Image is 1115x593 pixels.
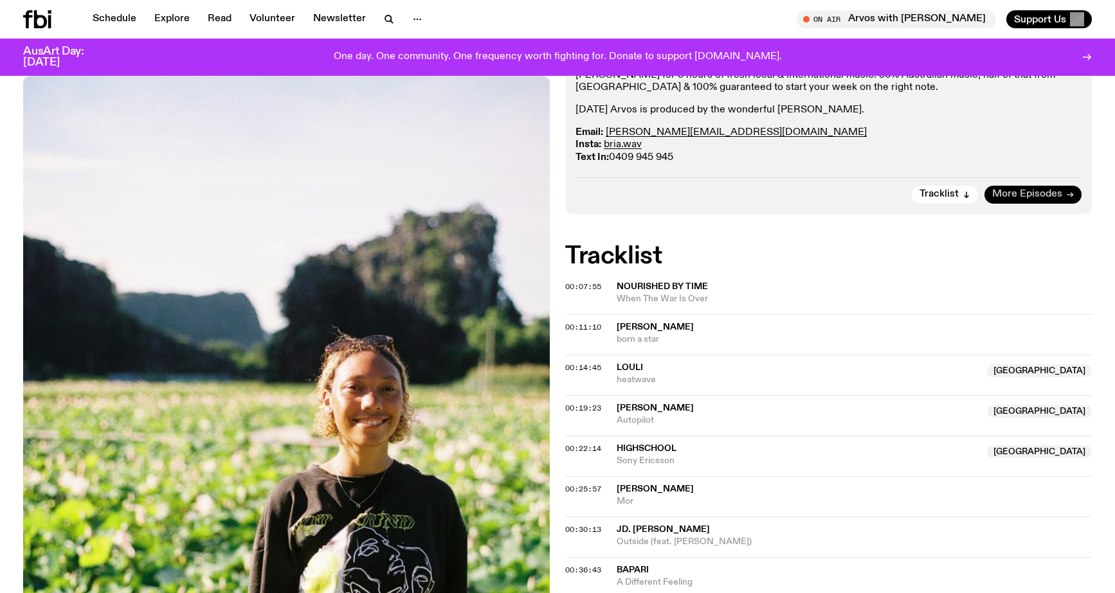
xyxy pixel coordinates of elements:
[565,524,601,535] span: 00:30:13
[912,186,978,204] button: Tracklist
[1014,13,1066,25] span: Support Us
[576,152,609,163] strong: Text In:
[617,333,1092,346] span: born a star
[565,245,1092,268] h2: Tracklist
[617,282,708,291] span: Nourished By Time
[565,362,601,373] span: 00:14:45
[85,10,144,28] a: Schedule
[987,405,1092,418] span: [GEOGRAPHIC_DATA]
[984,186,1082,204] a: More Episodes
[617,536,1092,548] span: Outside (feat. [PERSON_NAME])
[617,484,694,493] span: [PERSON_NAME]
[604,139,642,150] a: bria.wav
[305,10,374,28] a: Newsletter
[617,576,1092,589] span: A Different Feeling
[987,445,1092,458] span: [GEOGRAPHIC_DATA]
[617,293,1092,305] span: When The War Is Over
[334,51,782,63] p: One day. One community. One frequency worth fighting for. Donate to support [DOMAIN_NAME].
[992,190,1062,199] span: More Episodes
[617,455,979,467] span: Sony Ericsson
[565,403,601,413] span: 00:19:23
[617,565,649,574] span: bapari
[576,139,601,150] strong: Insta:
[23,46,105,68] h3: AusArt Day: [DATE]
[565,484,601,494] span: 00:25:57
[617,374,979,386] span: heatwave
[565,281,601,292] span: 00:07:55
[617,495,1092,508] span: Mor
[565,565,601,575] span: 00:36:43
[576,127,603,137] strong: Email:
[242,10,303,28] a: Volunteer
[797,10,996,28] button: On AirArvos with [PERSON_NAME]
[617,414,979,427] span: Autopilot
[200,10,239,28] a: Read
[147,10,197,28] a: Explore
[617,525,710,534] span: JD. [PERSON_NAME]
[617,363,643,372] span: louli
[1006,10,1092,28] button: Support Us
[606,127,867,137] a: [PERSON_NAME][EMAIL_ADDRESS][DOMAIN_NAME]
[576,69,1082,94] p: [PERSON_NAME] for 3 hours of fresh local & international music. ​50% Australian music, half of th...
[565,322,601,332] span: 00:11:10
[565,443,601,454] span: 00:22:14
[617,444,676,453] span: HighSchool
[617,403,694,412] span: [PERSON_NAME]
[920,190,959,199] span: Tracklist
[987,364,1092,377] span: [GEOGRAPHIC_DATA]
[576,104,1082,116] p: [DATE] Arvos is produced by the wonderful [PERSON_NAME].
[576,127,1082,164] p: 0409 945 945
[617,323,694,332] span: [PERSON_NAME]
